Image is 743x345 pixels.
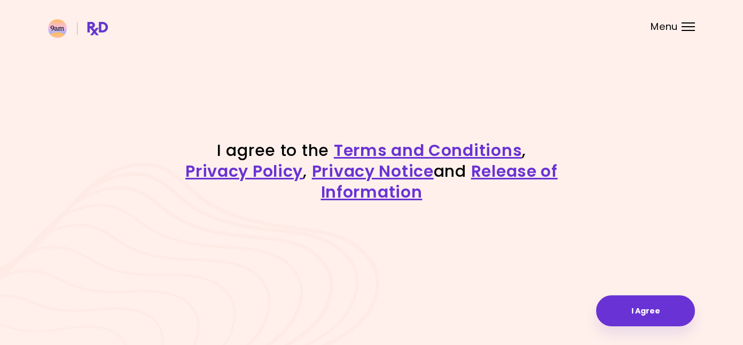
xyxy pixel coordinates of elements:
button: I Agree [596,295,695,326]
a: Privacy Notice [312,160,434,183]
span: Menu [651,22,678,32]
a: Terms and Conditions [334,139,522,162]
a: Release of Information [321,160,558,203]
a: Privacy Policy [185,160,303,183]
img: RxDiet [48,19,108,38]
h1: I agree to the , , and [185,140,559,202]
